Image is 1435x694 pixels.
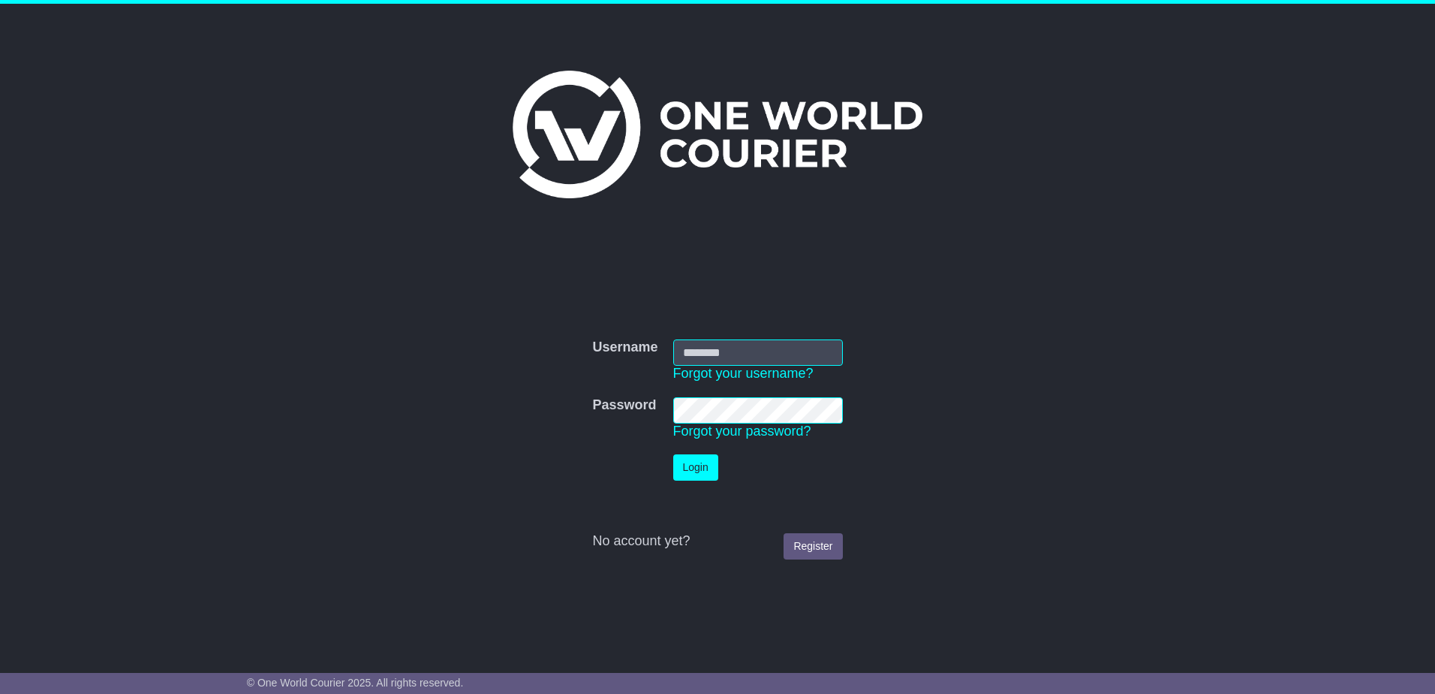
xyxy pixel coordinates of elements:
label: Username [592,339,657,356]
span: © One World Courier 2025. All rights reserved. [247,677,464,689]
a: Register [784,533,842,560]
a: Forgot your password? [673,424,811,439]
div: No account yet? [592,533,842,550]
label: Password [592,397,656,414]
button: Login [673,454,718,481]
a: Forgot your username? [673,366,814,381]
img: One World [513,71,922,198]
